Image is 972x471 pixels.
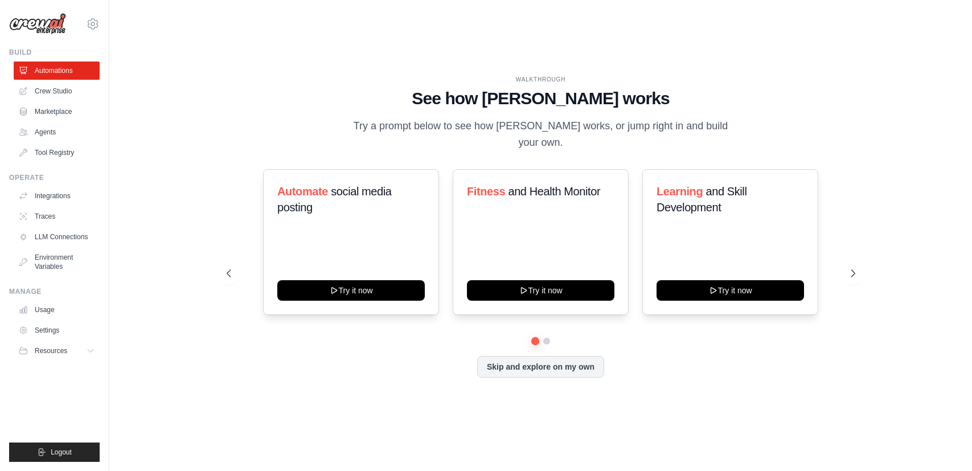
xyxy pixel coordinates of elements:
[508,185,600,198] span: and Health Monitor
[350,118,732,151] p: Try a prompt below to see how [PERSON_NAME] works, or jump right in and build your own.
[227,88,855,109] h1: See how [PERSON_NAME] works
[277,185,328,198] span: Automate
[14,321,100,339] a: Settings
[9,13,66,35] img: Logo
[14,228,100,246] a: LLM Connections
[657,185,703,198] span: Learning
[9,48,100,57] div: Build
[477,356,604,378] button: Skip and explore on my own
[14,123,100,141] a: Agents
[35,346,67,355] span: Resources
[14,248,100,276] a: Environment Variables
[657,280,804,301] button: Try it now
[467,185,505,198] span: Fitness
[14,301,100,319] a: Usage
[51,448,72,457] span: Logout
[14,144,100,162] a: Tool Registry
[277,185,392,214] span: social media posting
[14,103,100,121] a: Marketplace
[467,280,614,301] button: Try it now
[9,443,100,462] button: Logout
[14,62,100,80] a: Automations
[9,173,100,182] div: Operate
[14,187,100,205] a: Integrations
[14,207,100,226] a: Traces
[14,342,100,360] button: Resources
[14,82,100,100] a: Crew Studio
[277,280,425,301] button: Try it now
[9,287,100,296] div: Manage
[227,75,855,84] div: WALKTHROUGH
